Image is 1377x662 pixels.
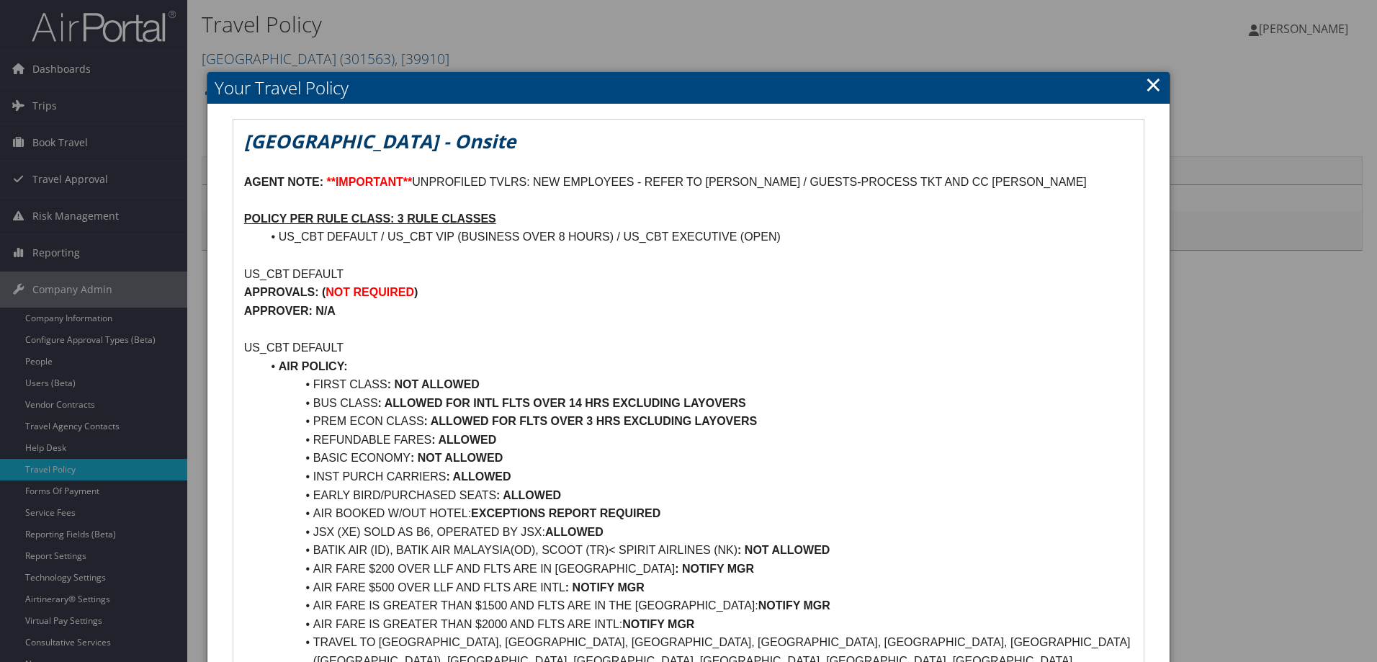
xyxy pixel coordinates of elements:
[737,544,830,556] strong: : NOT ALLOWED
[261,596,1133,615] li: AIR FARE IS GREATER THAN $1500 AND FLTS ARE IN THE [GEOGRAPHIC_DATA]:
[675,563,754,575] strong: : NOTIFY MGR
[446,470,511,483] strong: : ALLOWED
[244,305,336,317] strong: APPROVER: N/A
[261,375,1133,394] li: FIRST CLASS
[414,286,418,298] strong: )
[1145,70,1162,99] a: Close
[758,599,830,612] strong: NOTIFY MGR
[411,452,503,464] strong: : NOT ALLOWED
[244,173,1133,192] p: UNPROFILED TVLRS: NEW EMPLOYEES - REFER TO [PERSON_NAME] / GUESTS-PROCESS TKT AND CC [PERSON_NAME]
[424,415,758,427] strong: : ALLOWED FOR FLTS OVER 3 HRS EXCLUDING LAYOVERS
[261,615,1133,634] li: AIR FARE IS GREATER THAN $2000 AND FLTS ARE INTL:
[244,265,1133,284] p: US_CBT DEFAULT
[261,560,1133,578] li: AIR FARE $200 OVER LLF AND FLTS ARE IN [GEOGRAPHIC_DATA]
[322,286,326,298] strong: (
[244,176,323,188] strong: AGENT NOTE:
[207,72,1170,104] h2: Your Travel Policy
[326,286,414,298] strong: NOT REQUIRED
[565,581,645,594] strong: : NOTIFY MGR
[387,378,480,390] strong: : NOT ALLOWED
[244,339,1133,357] p: US_CBT DEFAULT
[378,397,746,409] strong: : ALLOWED FOR INTL FLTS OVER 14 HRS EXCLUDING LAYOVERS
[261,394,1133,413] li: BUS CLASS
[471,507,660,519] strong: EXCEPTIONS REPORT REQUIRED
[279,360,348,372] strong: AIR POLICY:
[622,618,694,630] strong: NOTIFY MGR
[496,489,561,501] strong: : ALLOWED
[261,449,1133,468] li: BASIC ECONOMY
[261,228,1133,246] li: US_CBT DEFAULT / US_CBT VIP (BUSINESS OVER 8 HOURS) / US_CBT EXECUTIVE (OPEN)
[261,541,1133,560] li: BATIK AIR (ID), BATIK AIR MALAYSIA(OD), SCOOT (TR)< SPIRIT AIRLINES (NK)
[431,434,496,446] strong: : ALLOWED
[244,128,516,154] em: [GEOGRAPHIC_DATA] - Onsite
[244,213,496,225] u: POLICY PER RULE CLASS: 3 RULE CLASSES
[261,578,1133,597] li: AIR FARE $500 OVER LLF AND FLTS ARE INTL
[261,412,1133,431] li: PREM ECON CLASS
[261,504,1133,523] li: AIR BOOKED W/OUT HOTEL:
[261,468,1133,486] li: INST PURCH CARRIERS
[545,526,604,538] strong: ALLOWED
[261,523,1133,542] li: JSX (XE) SOLD AS B6, OPERATED BY JSX:
[244,286,319,298] strong: APPROVALS:
[261,486,1133,505] li: EARLY BIRD/PURCHASED SEATS
[261,431,1133,449] li: REFUNDABLE FARES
